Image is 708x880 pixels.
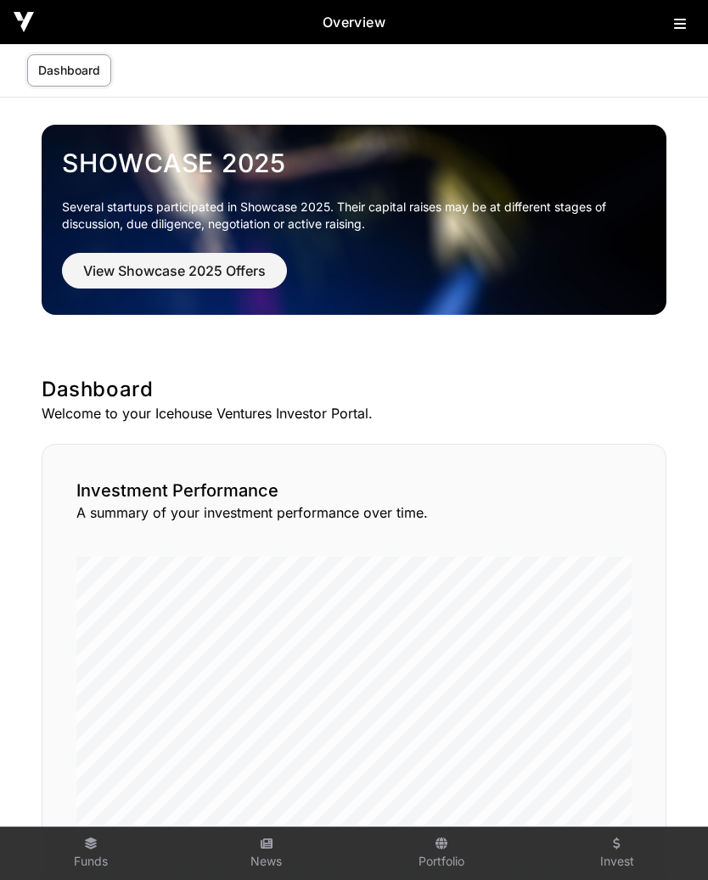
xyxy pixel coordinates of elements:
p: A summary of your investment performance over time. [76,502,632,523]
h2: Investment Performance [76,479,632,502]
h2: Overview [34,12,674,32]
a: Funds [10,831,172,877]
a: Invest [537,831,699,877]
img: Showcase 2025 [42,125,666,315]
iframe: Chat Widget [623,799,708,880]
img: Icehouse Ventures Logo [14,12,34,32]
a: Showcase 2025 [62,148,646,178]
a: News [186,831,348,877]
a: Dashboard [27,54,111,87]
button: View Showcase 2025 Offers [62,253,287,289]
p: Welcome to your Icehouse Ventures Investor Portal. [42,403,666,423]
h1: Dashboard [42,376,666,403]
a: View Showcase 2025 Offers [62,270,287,287]
a: Portfolio [361,831,523,877]
p: Several startups participated in Showcase 2025. Their capital raises may be at different stages o... [62,199,632,233]
span: View Showcase 2025 Offers [83,261,266,281]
